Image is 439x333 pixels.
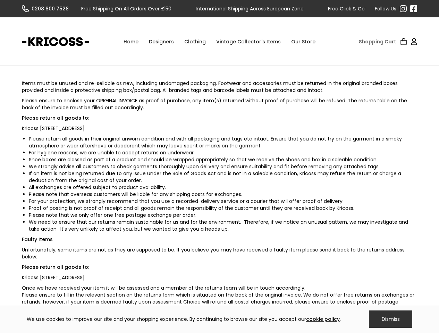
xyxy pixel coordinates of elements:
div: 0208 800 7528 [32,5,69,12]
p: Once we have received your item it will be assessed and a member of the returns team will be in t... [22,284,417,312]
a: 0208 800 7528 [22,5,74,12]
li: Please note that we only offer one free postage exchange per order. [29,212,417,219]
li: All exchanges are offered subject to product availability. [29,184,417,191]
div: Free Click & Collect On All Orders [328,5,408,12]
div: Shopping Cart [359,38,396,45]
li: Proof of posting is not proof of receipt and all goods remain the responsibility of the customer ... [29,205,417,212]
div: Designers [144,31,179,52]
div: Dismiss [369,310,412,328]
li: We strongly advise all customers to check garments thoroughly upon delivery and ensure suitabilit... [29,163,417,170]
li: If an item is not being returned due to any issue under the Sale of Goods Act and is not in a sal... [29,170,417,184]
strong: Please return all goods to: [22,114,89,121]
a: cookie policy [306,316,340,323]
div: Clothing [179,31,211,52]
div: We use cookies to improve our site and your shopping experience. By continuing to browse our site... [27,316,341,323]
li: For hygiene reasons, we are unable to accept returns on underwear. [29,149,417,156]
div: International Shipping Across European Zone [196,5,304,12]
div: Follow Us [375,5,396,12]
li: For your protection, we strongly recommend that you use a recorded-delivery service or a courier ... [29,198,417,205]
li: Please return all goods in their original unworn condition and with all packaging and tags etc in... [29,135,417,149]
p: Kricoss [STREET_ADDRESS] [22,274,417,281]
div: Free Shipping On All Orders Over £150 [81,5,171,12]
p: Unfortunately, some items are not as they are supposed to be. If you believe you may have receive... [22,246,417,260]
a: home [22,33,89,50]
p: Kricoss [STREET_ADDRESS] [22,125,417,132]
li: We need to ensure that our returns remain sustainable for us and for the environment. Therefore, ... [29,219,417,232]
strong: Faulty Items [22,236,53,243]
a: Home [118,31,144,52]
a: Vintage Collector's Items [211,31,286,52]
strong: Please return all goods to: [22,264,89,271]
p: Items must be unused and re-sellable as new, including undamaged packaging. Footwear and accessor... [22,80,417,94]
li: Shoe boxes are classed as part of a product and should be wrapped appropriately so that we receiv... [29,156,417,163]
li: Please note that overseas customers will be liable for any shipping costs for exchanges. [29,191,417,198]
a: Our Store [286,31,321,52]
p: Please ensure to enclose your ORIGINAL INVOICE as proof of purchase, any item(s) returned without... [22,97,417,111]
